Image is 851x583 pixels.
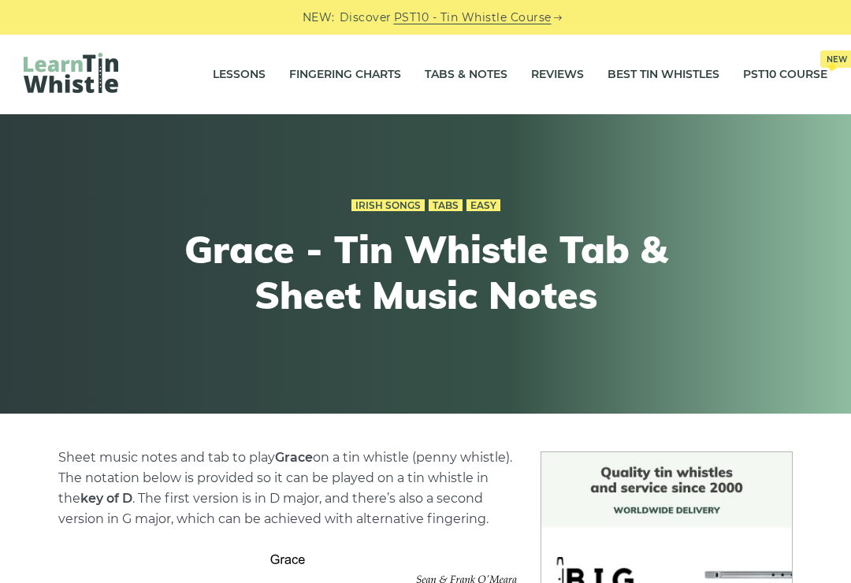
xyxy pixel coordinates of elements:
[429,199,463,212] a: Tabs
[80,491,132,506] strong: key of D
[743,55,827,95] a: PST10 CourseNew
[289,55,401,95] a: Fingering Charts
[608,55,719,95] a: Best Tin Whistles
[531,55,584,95] a: Reviews
[351,199,425,212] a: Irish Songs
[275,450,313,465] strong: Grace
[466,199,500,212] a: Easy
[24,53,118,93] img: LearnTinWhistle.com
[213,55,266,95] a: Lessons
[425,55,507,95] a: Tabs & Notes
[136,227,715,317] h1: Grace - Tin Whistle Tab & Sheet Music Notes
[58,447,518,529] p: Sheet music notes and tab to play on a tin whistle (penny whistle). The notation below is provide...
